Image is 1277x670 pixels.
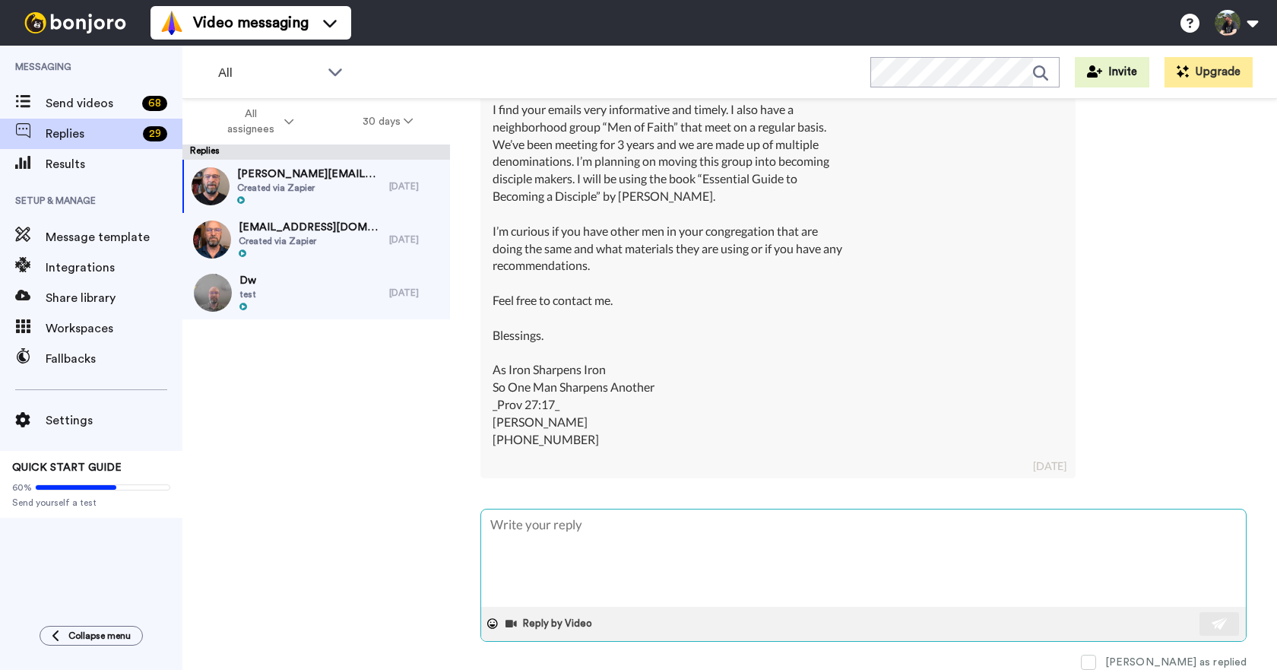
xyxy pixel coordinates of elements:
span: All [218,64,320,82]
span: 60% [12,481,32,494]
div: [DATE] [389,287,442,299]
button: All assignees [185,100,328,143]
span: Send videos [46,94,136,113]
div: [PERSON_NAME] as replied [1105,655,1247,670]
div: Replies [182,144,450,160]
span: test [239,288,256,300]
span: [EMAIL_ADDRESS][DOMAIN_NAME] [239,220,382,235]
img: bj-logo-header-white.svg [18,12,132,33]
a: Dwtest[DATE] [182,266,450,319]
span: Settings [46,411,182,430]
button: Upgrade [1165,57,1253,87]
img: send-white.svg [1212,618,1228,630]
span: Collapse menu [68,630,131,642]
button: Reply by Video [504,612,597,635]
span: Created via Zapier [239,235,382,247]
span: Message template [46,228,182,246]
a: [EMAIL_ADDRESS][DOMAIN_NAME]Created via Zapier[DATE] [182,213,450,266]
span: Replies [46,125,137,143]
div: 29 [143,126,167,141]
span: Integrations [46,259,182,277]
button: Collapse menu [40,626,143,646]
button: 30 days [328,108,448,135]
span: Dw [239,273,256,288]
div: [DATE] [389,180,442,192]
span: Video messaging [193,12,309,33]
span: All assignees [220,106,281,137]
img: 1520eb7a-0eb3-4e7a-ac6f-07569fbcd75d-thumb.jpg [193,221,231,259]
button: Invite [1075,57,1149,87]
span: Fallbacks [46,350,182,368]
div: [DATE] [389,233,442,246]
span: Created via Zapier [237,182,382,194]
span: Results [46,155,182,173]
span: Share library [46,289,182,307]
img: 8830536e-cf9f-4422-95a6-a9bad301eb49-thumb.jpg [194,274,232,312]
img: vm-color.svg [160,11,184,35]
span: Workspaces [46,319,182,338]
div: [DATE] [1033,459,1066,474]
span: Send yourself a test [12,497,170,509]
div: 68 [142,96,167,111]
a: [PERSON_NAME][EMAIL_ADDRESS][PERSON_NAME][DOMAIN_NAME]Created via Zapier[DATE] [182,160,450,213]
span: [PERSON_NAME][EMAIL_ADDRESS][PERSON_NAME][DOMAIN_NAME] [237,167,382,182]
img: 7326a673-facb-4a70-8b5b-4864e1e27b1d-thumb.jpg [192,167,230,205]
span: QUICK START GUIDE [12,462,122,473]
